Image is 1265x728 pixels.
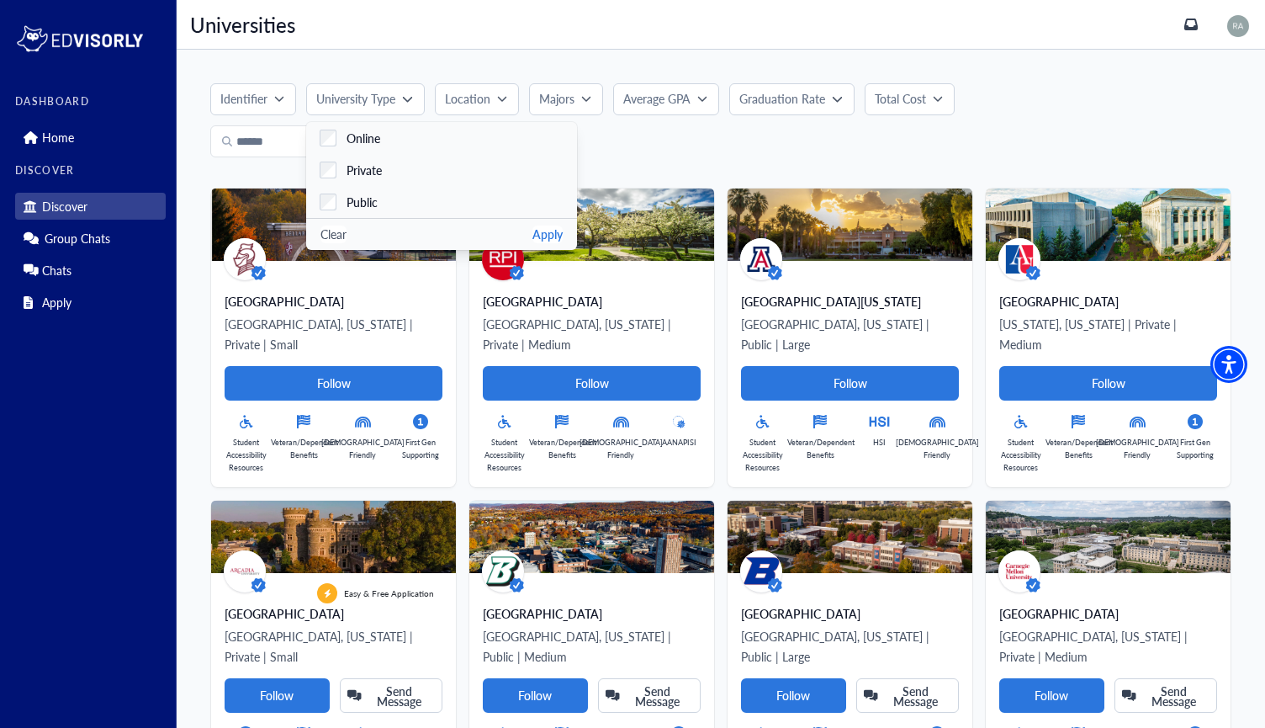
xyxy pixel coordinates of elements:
[1139,686,1210,706] span: Send Message
[317,583,337,603] img: apply-label
[483,605,701,622] div: [GEOGRAPHIC_DATA]
[875,90,926,108] p: Total Cost
[881,686,952,706] span: Send Message
[224,550,266,592] img: avatar
[613,83,719,115] button: Average GPA
[45,231,110,246] p: Group Chats
[999,678,1104,713] button: Follow
[224,238,266,280] img: avatar
[483,314,701,354] p: [GEOGRAPHIC_DATA], [US_STATE] | Private | Medium
[483,678,588,713] button: Follow
[986,501,1231,573] img: campus%20%281%29.jpg
[741,626,959,667] p: [GEOGRAPHIC_DATA], [US_STATE] | Public | Large
[728,189,972,261] img: A sunset view over a campus with palm trees, a historic building, and people walking on a green l...
[317,583,434,603] div: Easy & Free Application
[347,162,382,179] span: Private
[364,686,436,706] span: Send Message
[210,83,296,115] button: Identifier
[1210,346,1247,383] div: Accessibility Menu
[42,295,71,310] p: Apply
[739,90,825,108] p: Graduation Rate
[986,189,1231,487] a: A panoramic view of two buildings, one modern and one historic, surrounded by greenery and pathwa...
[15,124,166,151] div: Home
[316,90,395,108] p: University Type
[741,605,959,622] div: [GEOGRAPHIC_DATA]
[896,436,979,461] p: [DEMOGRAPHIC_DATA] Friendly
[211,189,456,487] a: A view of Bellarmine University featuring an archway with the university's name, surrounded by co...
[225,366,442,401] button: Follow
[539,90,574,108] p: Majors
[15,257,166,284] div: Chats
[865,83,955,115] button: Total Cost
[999,366,1217,401] button: Follow
[483,366,701,401] button: Follow
[529,436,596,461] p: Veteran/Dependent Benefits
[225,314,442,354] p: [GEOGRAPHIC_DATA], [US_STATE] | Private | Small
[15,22,145,56] img: logo
[306,83,424,115] button: University Type
[728,501,972,573] img: boise-state-university-background.jpg
[740,550,782,592] img: avatar
[1045,436,1113,461] p: Veteran/Dependent Benefits
[741,436,784,474] p: Student Accessibility Resources
[225,626,442,667] p: [GEOGRAPHIC_DATA], [US_STATE] | Private | Small
[662,436,696,449] p: AANAPISI
[306,122,577,250] div: University Type
[728,189,972,487] a: A sunset view over a campus with palm trees, a historic building, and people walking on a green l...
[220,90,267,108] p: Identifier
[529,83,603,115] button: Majors
[225,293,442,310] div: [GEOGRAPHIC_DATA]
[320,194,336,210] input: Public
[1184,18,1198,31] a: inbox
[532,226,563,243] button: Apply
[225,678,330,713] button: Follow
[999,626,1217,667] p: [GEOGRAPHIC_DATA], [US_STATE] | Private | Medium
[42,199,87,214] p: Discover
[1114,678,1218,713] button: Send Message
[483,293,701,310] div: [GEOGRAPHIC_DATA]
[15,225,166,252] div: Group Chats
[999,605,1217,622] div: [GEOGRAPHIC_DATA]
[400,436,442,461] p: First Gen Supporting
[211,501,456,573] img: a large building surrounded by trees
[998,238,1040,280] img: avatar
[340,678,443,713] button: Send Message
[469,189,714,261] img: Main%20Banner.png
[741,314,959,354] p: [GEOGRAPHIC_DATA], [US_STATE] | Public | Large
[225,605,442,622] div: [GEOGRAPHIC_DATA]
[1174,436,1217,461] p: First Gen Supporting
[741,293,959,310] div: [GEOGRAPHIC_DATA][US_STATE]
[320,162,336,178] input: Private
[999,293,1217,310] div: [GEOGRAPHIC_DATA]
[320,130,336,146] input: Online
[482,238,524,280] img: avatar
[225,436,267,474] p: Student Accessibility Resources
[482,550,524,592] img: avatar
[211,189,456,261] img: A view of Bellarmine University featuring an archway with the university's name, surrounded by co...
[598,678,701,713] button: Send Message
[998,550,1040,592] img: avatar
[15,165,166,177] label: DISCOVER
[469,501,714,573] img: Aerial view of a college campus surrounded by vibrant autumn foliage and clear blue skies.
[15,193,166,220] div: Discover
[210,125,389,157] input: Search
[1096,436,1179,461] p: [DEMOGRAPHIC_DATA] Friendly
[580,436,663,461] p: [DEMOGRAPHIC_DATA] Friendly
[741,678,846,713] button: Follow
[623,90,691,108] p: Average GPA
[873,436,886,449] p: HSI
[271,436,338,461] p: Veteran/Dependent Benefits
[445,90,490,108] p: Location
[787,436,855,461] p: Veteran/Dependent Benefits
[729,83,854,115] button: Graduation Rate
[15,289,166,316] div: Apply
[42,263,71,278] p: Chats
[741,366,959,401] button: Follow
[986,189,1231,261] img: A panoramic view of two buildings, one modern and one historic, surrounded by greenery and pathways.
[999,314,1217,354] p: [US_STATE], [US_STATE] | Private | Medium
[856,678,960,713] button: Send Message
[435,83,519,115] button: Location
[622,686,694,706] span: Send Message
[42,130,74,145] p: Home
[347,194,378,211] span: Public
